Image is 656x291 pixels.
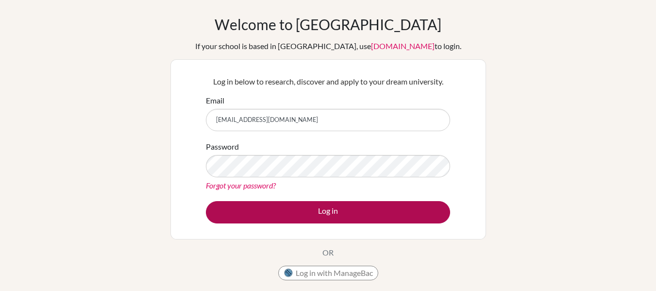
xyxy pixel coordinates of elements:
[278,266,378,280] button: Log in with ManageBac
[206,141,239,153] label: Password
[371,41,435,51] a: [DOMAIN_NAME]
[206,95,224,106] label: Email
[206,201,450,223] button: Log in
[195,40,461,52] div: If your school is based in [GEOGRAPHIC_DATA], use to login.
[206,76,450,87] p: Log in below to research, discover and apply to your dream university.
[215,16,441,33] h1: Welcome to [GEOGRAPHIC_DATA]
[322,247,334,258] p: OR
[206,181,276,190] a: Forgot your password?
